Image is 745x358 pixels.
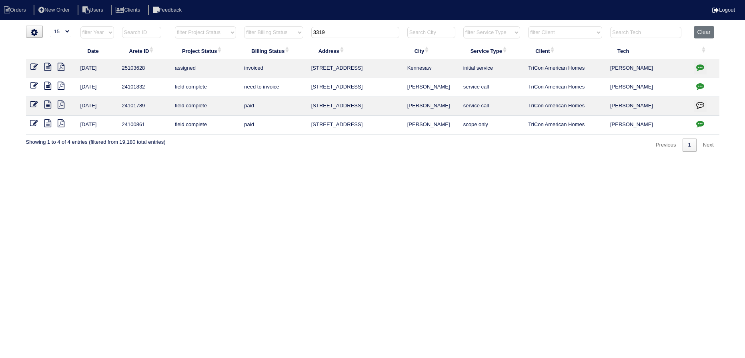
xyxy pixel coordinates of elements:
[111,5,146,16] li: Clients
[606,42,690,59] th: Tech
[459,78,524,97] td: service call
[307,97,403,116] td: [STREET_ADDRESS]
[307,42,403,59] th: Address: activate to sort column ascending
[171,97,240,116] td: field complete
[76,97,118,116] td: [DATE]
[459,42,524,59] th: Service Type: activate to sort column ascending
[403,42,459,59] th: City: activate to sort column ascending
[76,116,118,135] td: [DATE]
[524,116,606,135] td: TriCon American Homes
[34,7,76,13] a: New Order
[524,97,606,116] td: TriCon American Homes
[524,59,606,78] td: TriCon American Homes
[459,59,524,78] td: initial service
[171,59,240,78] td: assigned
[171,42,240,59] th: Project Status: activate to sort column ascending
[524,42,606,59] th: Client: activate to sort column ascending
[694,26,714,38] button: Clear
[683,139,697,152] a: 1
[118,42,171,59] th: Arete ID: activate to sort column ascending
[311,27,399,38] input: Search Address
[403,116,459,135] td: [PERSON_NAME]
[148,5,188,16] li: Feedback
[171,78,240,97] td: field complete
[524,78,606,97] td: TriCon American Homes
[403,59,459,78] td: Kennesaw
[307,116,403,135] td: [STREET_ADDRESS]
[606,116,690,135] td: [PERSON_NAME]
[697,139,719,152] a: Next
[240,59,307,78] td: invoiced
[712,7,735,13] a: Logout
[403,78,459,97] td: [PERSON_NAME]
[240,78,307,97] td: need to invoice
[26,135,166,146] div: Showing 1 to 4 of 4 entries (filtered from 19,180 total entries)
[122,27,161,38] input: Search ID
[403,97,459,116] td: [PERSON_NAME]
[34,5,76,16] li: New Order
[407,27,455,38] input: Search City
[78,7,110,13] a: Users
[111,7,146,13] a: Clients
[240,116,307,135] td: paid
[606,59,690,78] td: [PERSON_NAME]
[459,97,524,116] td: service call
[606,97,690,116] td: [PERSON_NAME]
[76,42,118,59] th: Date
[610,27,681,38] input: Search Tech
[118,116,171,135] td: 24100861
[459,116,524,135] td: scope only
[650,139,682,152] a: Previous
[307,59,403,78] td: [STREET_ADDRESS]
[118,59,171,78] td: 25103628
[171,116,240,135] td: field complete
[690,42,719,59] th: : activate to sort column ascending
[78,5,110,16] li: Users
[118,97,171,116] td: 24101789
[307,78,403,97] td: [STREET_ADDRESS]
[606,78,690,97] td: [PERSON_NAME]
[240,42,307,59] th: Billing Status: activate to sort column ascending
[76,78,118,97] td: [DATE]
[118,78,171,97] td: 24101832
[240,97,307,116] td: paid
[76,59,118,78] td: [DATE]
